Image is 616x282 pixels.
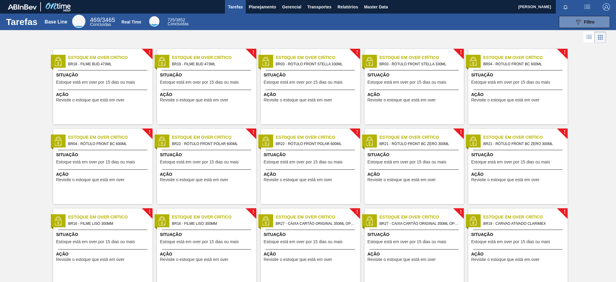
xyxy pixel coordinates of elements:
[471,80,550,85] span: Estoque está em over por 15 dias ou mais
[90,17,115,26] div: Base Line
[264,160,343,164] span: Estoque está em over por 15 dias ou mais
[160,152,255,158] span: Situação
[471,91,566,98] span: Ação
[90,17,100,23] span: 469
[368,160,446,164] span: Estoque está em over por 15 dias ou mais
[249,3,276,11] span: Planejamento
[368,91,462,98] span: Ação
[471,240,550,244] span: Estoque está em over por 15 dias ou mais
[56,98,125,102] span: Revisite o estoque que está em over
[380,134,464,141] span: Estoque em Over Crítico
[356,50,358,55] span: !
[160,80,239,85] span: Estoque está em over por 15 dias ou mais
[368,72,462,78] span: Situação
[56,80,135,85] span: Estoque está em over por 15 dias ou mais
[149,210,150,214] span: !
[368,152,462,158] span: Situação
[471,257,540,262] span: Revisite o estoque que está em over
[160,231,255,238] span: Situação
[564,210,565,214] span: !
[160,98,228,102] span: Revisite o estoque que está em over
[72,15,85,28] div: Base Line
[276,54,360,61] span: Estoque em Over Crítico
[56,91,151,98] span: Ação
[172,214,256,220] span: Estoque em Over Crítico
[168,21,189,26] span: Concluídas
[168,17,185,22] span: / 3852
[469,216,478,225] img: status
[264,91,359,98] span: Ação
[8,4,37,10] img: TNhmsLtSVTkK8tSr43FrP2fwEKptu5GPRR3wAAAABJRU5ErkJggg==
[276,61,355,67] span: BR03 - RÓTULO FRONT STELLA 330ML
[264,257,332,262] span: Revisite o estoque que está em over
[149,16,159,26] div: Real Time
[261,57,270,66] img: status
[483,141,563,147] span: BR21 - RÓTULO FRONT BC ZERO 300ML
[471,160,550,164] span: Estoque está em over por 15 dias ou mais
[68,61,148,67] span: BR18 - FILME BUD 473ML
[172,61,251,67] span: BR18 - FILME BUD 473ML
[471,178,540,182] span: Revisite o estoque que está em over
[149,130,150,135] span: !
[483,54,568,61] span: Estoque em Over Crítico
[68,141,148,147] span: BR04 - RÓTULO FRONT BC 600ML
[380,220,459,227] span: BR27 - CAIXA CARTÃO ORIGINAL 350ML OPEN CORNER
[122,20,141,24] div: Real Time
[364,3,388,11] span: Master Data
[168,18,189,26] div: Real Time
[264,152,359,158] span: Situação
[469,57,478,66] img: status
[56,72,151,78] span: Situação
[276,134,360,141] span: Estoque em Over Crítico
[368,98,436,102] span: Revisite o estoque que está em over
[603,3,610,11] img: Logout
[157,57,166,66] img: status
[252,210,254,214] span: !
[56,251,151,257] span: Ação
[368,257,436,262] span: Revisite o estoque que está em over
[471,231,566,238] span: Situação
[264,231,359,238] span: Situação
[368,80,446,85] span: Estoque está em over por 15 dias ou mais
[160,178,228,182] span: Revisite o estoque que está em over
[68,220,148,227] span: BR16 - FILME LISO 300MM
[56,257,125,262] span: Revisite o estoque que está em over
[54,216,63,225] img: status
[54,137,63,146] img: status
[54,57,63,66] img: status
[365,57,374,66] img: status
[68,214,152,220] span: Estoque em Over Crítico
[365,216,374,225] img: status
[584,20,595,24] span: Filtro
[172,141,251,147] span: BR22 - RÓTULO FRONT POLAR 600ML
[252,130,254,135] span: !
[559,16,610,28] button: Filtro
[264,171,359,178] span: Ação
[90,17,115,23] span: / 3465
[157,216,166,225] img: status
[228,3,243,11] span: Tarefas
[365,137,374,146] img: status
[56,160,135,164] span: Estoque está em over por 15 dias ou mais
[471,72,566,78] span: Situação
[307,3,331,11] span: Transportes
[276,220,355,227] span: BR27 - CAIXA CARTÃO ORIGINAL 350ML OPEN CORNER
[149,50,150,55] span: !
[380,214,464,220] span: Estoque em Over Crítico
[276,141,355,147] span: BR22 - RÓTULO FRONT POLAR 600ML
[460,210,462,214] span: !
[168,17,174,22] span: 725
[45,19,67,25] div: Base Line
[160,91,255,98] span: Ação
[264,80,343,85] span: Estoque está em over por 15 dias ou mais
[172,54,256,61] span: Estoque em Over Crítico
[261,137,270,146] img: status
[56,178,125,182] span: Revisite o estoque que está em over
[356,130,358,135] span: !
[368,171,462,178] span: Ação
[483,214,568,220] span: Estoque em Over Crítico
[6,18,38,25] h1: Tarefas
[264,98,332,102] span: Revisite o estoque que está em over
[380,54,464,61] span: Estoque em Over Crítico
[337,3,358,11] span: Relatórios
